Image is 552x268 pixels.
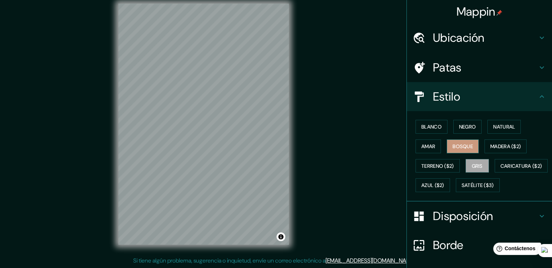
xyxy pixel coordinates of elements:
[472,163,483,169] font: Gris
[421,143,435,150] font: Amar
[416,178,450,192] button: Azul ($2)
[421,163,454,169] font: Terreno ($2)
[416,139,441,153] button: Amar
[484,139,527,153] button: Madera ($2)
[407,202,552,231] div: Disposición
[416,120,447,134] button: Blanco
[416,159,460,173] button: Terreno ($2)
[466,159,489,173] button: Gris
[421,123,442,130] font: Blanco
[433,89,460,104] font: Estilo
[456,178,500,192] button: Satélite ($3)
[457,4,495,19] font: Mappin
[433,60,462,75] font: Patas
[433,208,493,224] font: Disposición
[459,123,476,130] font: Negro
[453,143,473,150] font: Bosque
[487,240,544,260] iframe: Lanzador de widgets de ayuda
[447,139,479,153] button: Bosque
[433,237,463,253] font: Borde
[493,123,515,130] font: Natural
[433,30,484,45] font: Ubicación
[487,120,521,134] button: Natural
[421,182,444,189] font: Azul ($2)
[453,120,482,134] button: Negro
[500,163,542,169] font: Caricatura ($2)
[496,10,502,16] img: pin-icon.png
[407,53,552,82] div: Patas
[326,257,415,264] a: [EMAIL_ADDRESS][DOMAIN_NAME]
[133,257,326,264] font: Si tiene algún problema, sugerencia o inquietud, envíe un correo electrónico a
[277,232,285,241] button: Activar o desactivar atribución
[407,231,552,260] div: Borde
[407,82,552,111] div: Estilo
[462,182,494,189] font: Satélite ($3)
[490,143,521,150] font: Madera ($2)
[118,4,289,245] canvas: Mapa
[495,159,548,173] button: Caricatura ($2)
[407,23,552,52] div: Ubicación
